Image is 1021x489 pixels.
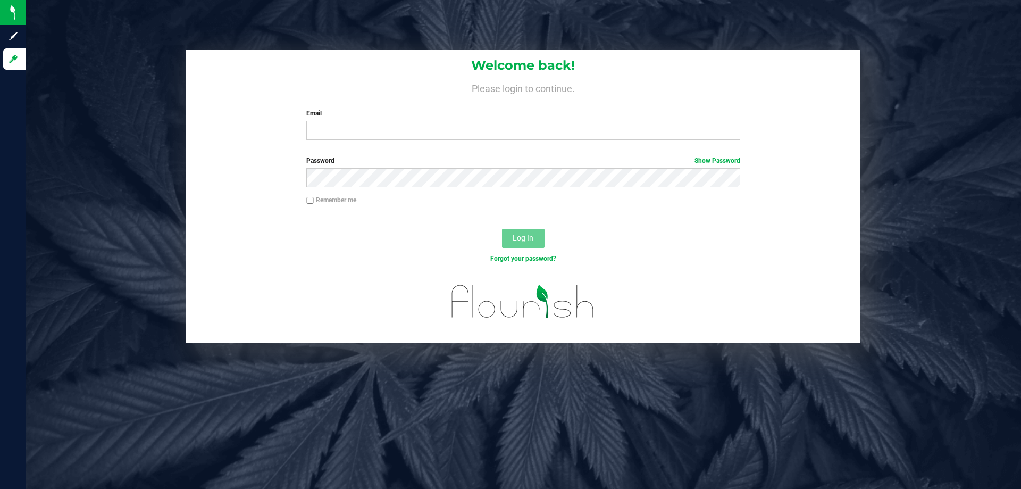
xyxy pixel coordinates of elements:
[186,59,860,72] h1: Welcome back!
[8,31,19,42] inline-svg: Sign up
[186,81,860,94] h4: Please login to continue.
[306,109,740,118] label: Email
[490,255,556,262] a: Forgot your password?
[306,157,334,164] span: Password
[513,234,533,242] span: Log In
[8,54,19,64] inline-svg: Log in
[306,197,314,204] input: Remember me
[439,275,607,329] img: flourish_logo.svg
[694,157,740,164] a: Show Password
[306,195,356,205] label: Remember me
[502,229,545,248] button: Log In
